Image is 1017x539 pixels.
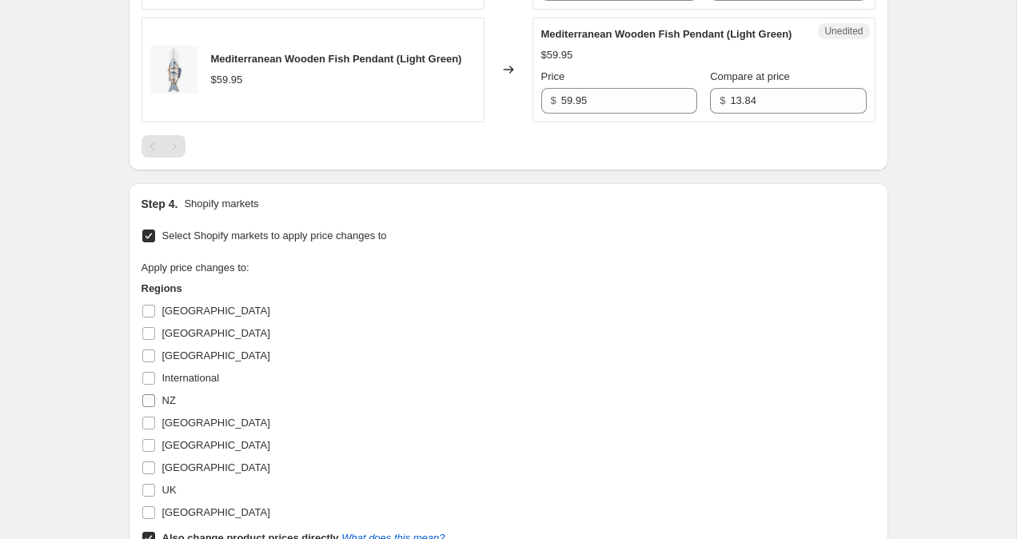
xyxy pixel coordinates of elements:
[824,25,863,38] span: Unedited
[162,417,270,429] span: [GEOGRAPHIC_DATA]
[150,46,198,94] img: Sbef7806636654e96b095667e1df5b2aaZ_80x.jpg
[162,349,270,361] span: [GEOGRAPHIC_DATA]
[142,135,185,158] nav: Pagination
[720,94,725,106] span: $
[551,94,556,106] span: $
[162,484,177,496] span: UK
[162,461,270,473] span: [GEOGRAPHIC_DATA]
[541,47,573,63] div: $59.95
[162,305,270,317] span: [GEOGRAPHIC_DATA]
[162,439,270,451] span: [GEOGRAPHIC_DATA]
[211,72,243,88] div: $59.95
[184,196,258,212] p: Shopify markets
[162,230,387,242] span: Select Shopify markets to apply price changes to
[710,70,790,82] span: Compare at price
[162,327,270,339] span: [GEOGRAPHIC_DATA]
[142,262,249,273] span: Apply price changes to:
[211,53,462,65] span: Mediterranean Wooden Fish Pendant (Light Green)
[162,394,176,406] span: NZ
[162,372,220,384] span: International
[541,70,565,82] span: Price
[142,281,445,297] h3: Regions
[541,28,792,40] span: Mediterranean Wooden Fish Pendant (Light Green)
[142,196,178,212] h2: Step 4.
[162,506,270,518] span: [GEOGRAPHIC_DATA]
